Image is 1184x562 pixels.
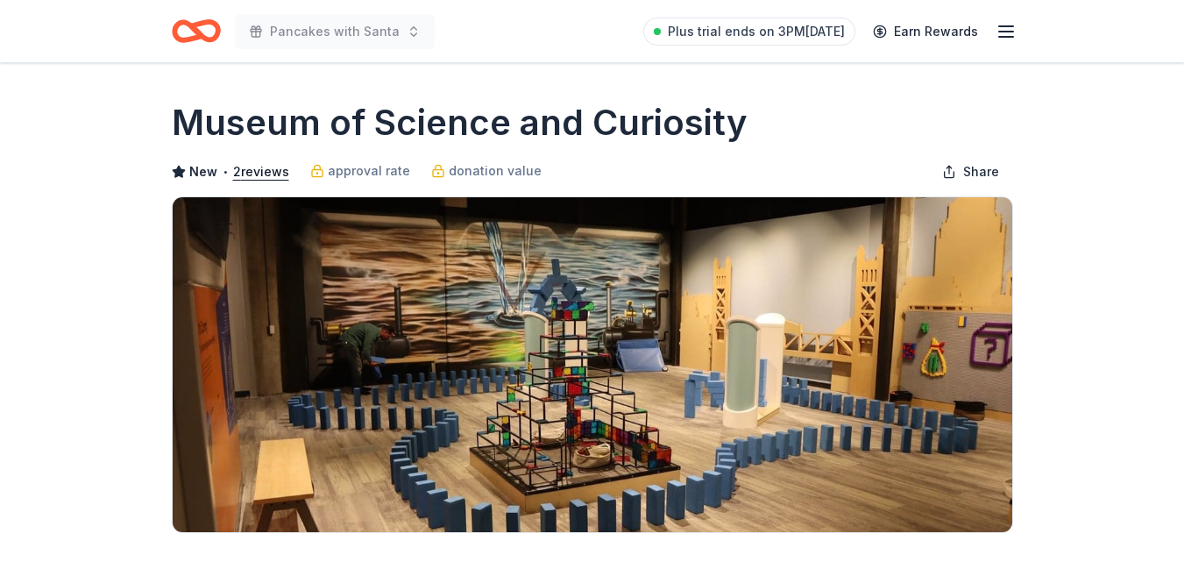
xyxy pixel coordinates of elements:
span: Share [963,161,999,182]
button: Pancakes with Santa [235,14,435,49]
button: Share [928,154,1013,189]
a: Plus trial ends on 3PM[DATE] [643,18,855,46]
a: Earn Rewards [862,16,989,47]
a: approval rate [310,160,410,181]
span: donation value [449,160,542,181]
a: donation value [431,160,542,181]
span: Plus trial ends on 3PM[DATE] [668,21,845,42]
span: • [222,165,228,179]
button: 2reviews [233,161,289,182]
span: Pancakes with Santa [270,21,400,42]
span: approval rate [328,160,410,181]
span: New [189,161,217,182]
a: Home [172,11,221,52]
img: Image for Museum of Science and Curiosity [173,197,1012,532]
h1: Museum of Science and Curiosity [172,98,748,147]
